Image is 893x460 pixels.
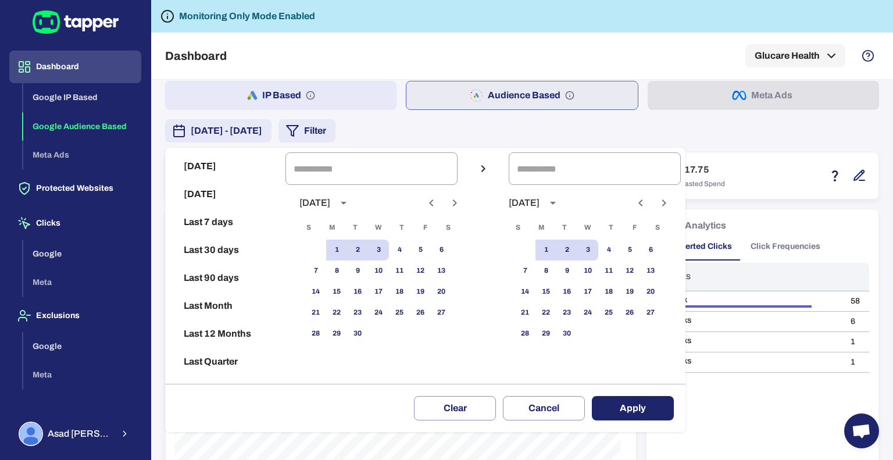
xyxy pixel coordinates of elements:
[531,216,552,240] span: Monday
[640,281,661,302] button: 20
[535,261,556,281] button: 8
[431,281,452,302] button: 20
[619,281,640,302] button: 19
[647,216,668,240] span: Saturday
[598,240,619,261] button: 4
[556,281,577,302] button: 16
[170,320,281,348] button: Last 12 Months
[305,261,326,281] button: 7
[415,216,435,240] span: Friday
[170,292,281,320] button: Last Month
[431,261,452,281] button: 13
[326,261,347,281] button: 8
[535,240,556,261] button: 1
[598,302,619,323] button: 25
[298,216,319,240] span: Sunday
[640,261,661,281] button: 13
[305,281,326,302] button: 14
[414,396,496,420] button: Clear
[170,348,281,376] button: Last Quarter
[345,216,366,240] span: Tuesday
[326,240,347,261] button: 1
[577,281,598,302] button: 17
[624,216,645,240] span: Friday
[322,216,342,240] span: Monday
[509,197,540,209] div: [DATE]
[347,281,368,302] button: 16
[515,302,535,323] button: 21
[554,216,575,240] span: Tuesday
[619,261,640,281] button: 12
[601,216,621,240] span: Thursday
[410,240,431,261] button: 5
[299,197,330,209] div: [DATE]
[556,302,577,323] button: 23
[368,281,389,302] button: 17
[577,302,598,323] button: 24
[619,240,640,261] button: 5
[389,302,410,323] button: 25
[431,302,452,323] button: 27
[326,323,347,344] button: 29
[844,413,879,448] a: Open chat
[347,261,368,281] button: 9
[535,281,556,302] button: 15
[368,216,389,240] span: Wednesday
[543,193,563,213] button: calendar view is open, switch to year view
[389,261,410,281] button: 11
[592,396,674,420] button: Apply
[410,302,431,323] button: 26
[445,193,465,213] button: Next month
[334,193,353,213] button: calendar view is open, switch to year view
[535,323,556,344] button: 29
[577,216,598,240] span: Wednesday
[326,281,347,302] button: 15
[389,240,410,261] button: 4
[508,216,528,240] span: Sunday
[410,261,431,281] button: 12
[577,261,598,281] button: 10
[410,281,431,302] button: 19
[598,261,619,281] button: 11
[631,193,651,213] button: Previous month
[515,323,535,344] button: 28
[170,208,281,236] button: Last 7 days
[654,193,674,213] button: Next month
[577,240,598,261] button: 3
[389,281,410,302] button: 18
[347,302,368,323] button: 23
[326,302,347,323] button: 22
[368,302,389,323] button: 24
[170,264,281,292] button: Last 90 days
[515,261,535,281] button: 7
[515,281,535,302] button: 14
[170,180,281,208] button: [DATE]
[619,302,640,323] button: 26
[305,302,326,323] button: 21
[368,240,389,261] button: 3
[170,376,281,404] button: Reset
[556,261,577,281] button: 9
[347,323,368,344] button: 30
[170,236,281,264] button: Last 30 days
[640,302,661,323] button: 27
[422,193,441,213] button: Previous month
[598,281,619,302] button: 18
[556,240,577,261] button: 2
[368,261,389,281] button: 10
[391,216,412,240] span: Thursday
[170,152,281,180] button: [DATE]
[640,240,661,261] button: 6
[305,323,326,344] button: 28
[431,240,452,261] button: 6
[347,240,368,261] button: 2
[438,216,459,240] span: Saturday
[556,323,577,344] button: 30
[535,302,556,323] button: 22
[503,396,585,420] button: Cancel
